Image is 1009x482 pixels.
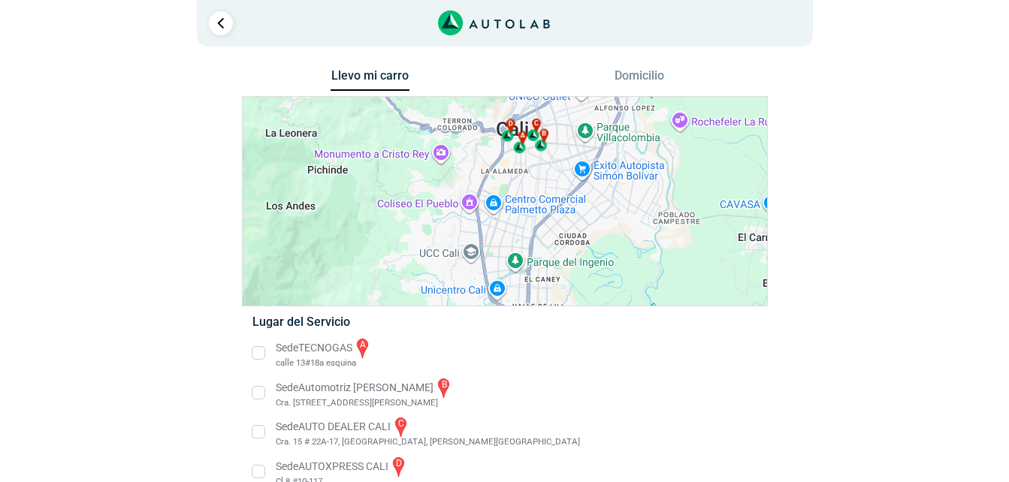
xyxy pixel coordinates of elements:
[542,128,546,139] span: b
[331,68,409,92] button: Llevo mi carro
[533,119,538,129] span: c
[520,131,524,141] span: a
[600,68,678,90] button: Domicilio
[252,315,757,329] h5: Lugar del Servicio
[508,119,512,130] span: d
[209,11,233,35] a: Ir al paso anterior
[438,15,550,29] a: Link al sitio de autolab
